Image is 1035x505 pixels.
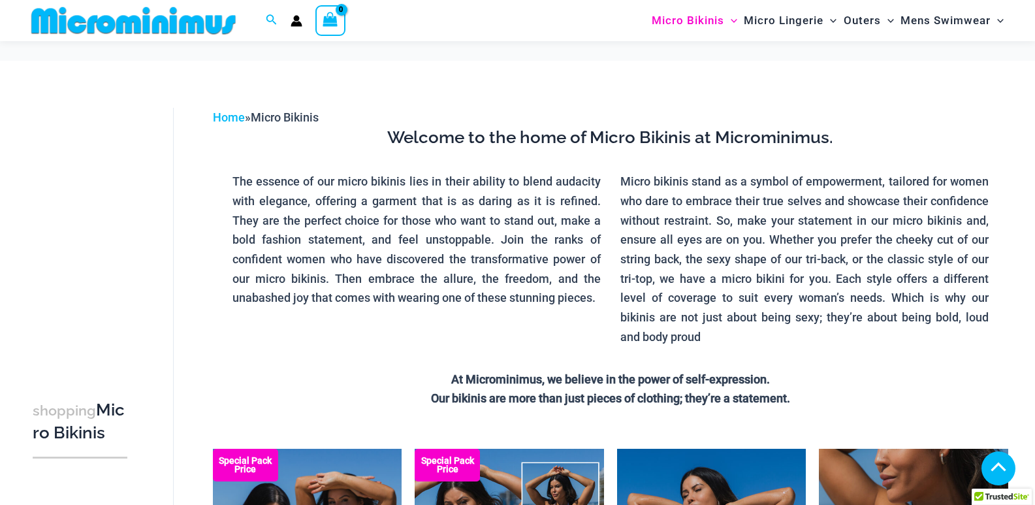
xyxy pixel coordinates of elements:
span: Micro Lingerie [744,4,823,37]
span: Micro Bikinis [251,110,319,124]
iframe: TrustedSite Certified [33,97,150,359]
span: Micro Bikinis [652,4,724,37]
span: Menu Toggle [881,4,894,37]
a: Mens SwimwearMenu ToggleMenu Toggle [897,4,1007,37]
nav: Site Navigation [646,2,1009,39]
span: Menu Toggle [991,4,1004,37]
span: Menu Toggle [823,4,836,37]
h3: Welcome to the home of Micro Bikinis at Microminimus. [223,127,998,149]
a: OutersMenu ToggleMenu Toggle [840,4,897,37]
a: View Shopping Cart, empty [315,5,345,35]
a: Home [213,110,245,124]
a: Search icon link [266,12,278,29]
span: » [213,110,319,124]
span: Outers [844,4,881,37]
span: shopping [33,402,96,419]
span: Mens Swimwear [900,4,991,37]
strong: At Microminimus, we believe in the power of self-expression. [451,372,770,386]
span: Menu Toggle [724,4,737,37]
img: MM SHOP LOGO FLAT [26,6,241,35]
a: Micro BikinisMenu ToggleMenu Toggle [648,4,740,37]
h3: Micro Bikinis [33,399,127,444]
strong: Our bikinis are more than just pieces of clothing; they’re a statement. [431,391,790,405]
b: Special Pack Price [415,457,480,474]
b: Special Pack Price [213,457,278,474]
p: The essence of our micro bikinis lies in their ability to blend audacity with elegance, offering ... [232,172,601,308]
p: Micro bikinis stand as a symbol of empowerment, tailored for women who dare to embrace their true... [620,172,989,346]
a: Micro LingerieMenu ToggleMenu Toggle [740,4,840,37]
a: Account icon link [291,15,302,27]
